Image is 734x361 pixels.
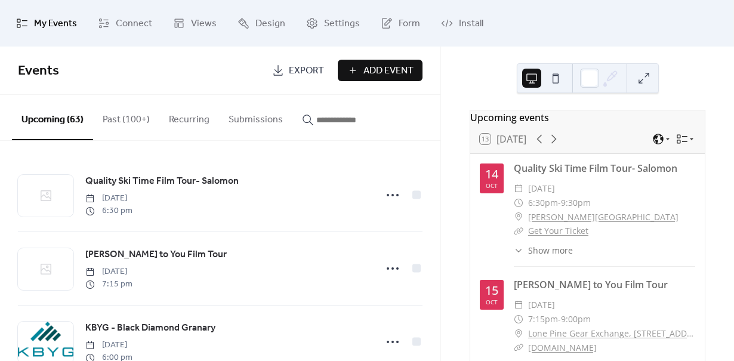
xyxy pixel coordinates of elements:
[85,192,132,205] span: [DATE]
[514,244,523,257] div: ​
[34,14,77,33] span: My Events
[470,110,705,125] div: Upcoming events
[89,5,161,42] a: Connect
[528,196,558,210] span: 6:30pm
[164,5,226,42] a: Views
[528,298,555,312] span: [DATE]
[399,14,420,33] span: Form
[432,5,492,42] a: Install
[514,181,523,196] div: ​
[485,285,498,297] div: 15
[486,183,498,189] div: Oct
[514,196,523,210] div: ​
[297,5,369,42] a: Settings
[514,224,523,238] div: ​
[7,5,86,42] a: My Events
[514,312,523,326] div: ​
[85,174,239,189] span: Quality Ski Time Film Tour- Salomon
[324,14,360,33] span: Settings
[514,244,573,257] button: ​Show more
[255,14,285,33] span: Design
[372,5,429,42] a: Form
[528,312,558,326] span: 7:15pm
[85,205,132,217] span: 6:30 pm
[528,342,597,353] a: [DOMAIN_NAME]
[528,181,555,196] span: [DATE]
[229,5,294,42] a: Design
[116,14,152,33] span: Connect
[85,339,132,351] span: [DATE]
[363,64,414,78] span: Add Event
[528,225,588,236] a: Get Your Ticket
[18,58,59,84] span: Events
[85,320,215,336] a: KBYG - Black Diamond Granary
[85,321,215,335] span: KBYG - Black Diamond Granary
[561,196,591,210] span: 9:30pm
[528,326,695,341] a: Lone Pine Gear Exchange, [STREET_ADDRESS]
[514,326,523,341] div: ​
[514,210,523,224] div: ​
[558,312,561,326] span: -
[159,95,219,139] button: Recurring
[85,248,227,262] span: [PERSON_NAME] to You Film Tour
[219,95,292,139] button: Submissions
[486,299,498,305] div: Oct
[561,312,591,326] span: 9:00pm
[485,168,498,180] div: 14
[191,14,217,33] span: Views
[514,298,523,312] div: ​
[85,278,132,291] span: 7:15 pm
[528,244,573,257] span: Show more
[263,60,333,81] a: Export
[85,174,239,189] a: Quality Ski Time Film Tour- Salomon
[12,95,93,140] button: Upcoming (63)
[459,14,483,33] span: Install
[85,247,227,263] a: [PERSON_NAME] to You Film Tour
[558,196,561,210] span: -
[514,162,677,175] a: Quality Ski Time Film Tour- Salomon
[528,210,679,224] a: [PERSON_NAME][GEOGRAPHIC_DATA]
[289,64,324,78] span: Export
[338,60,422,81] button: Add Event
[93,95,159,139] button: Past (100+)
[514,341,523,355] div: ​
[514,278,668,291] a: [PERSON_NAME] to You Film Tour
[85,266,132,278] span: [DATE]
